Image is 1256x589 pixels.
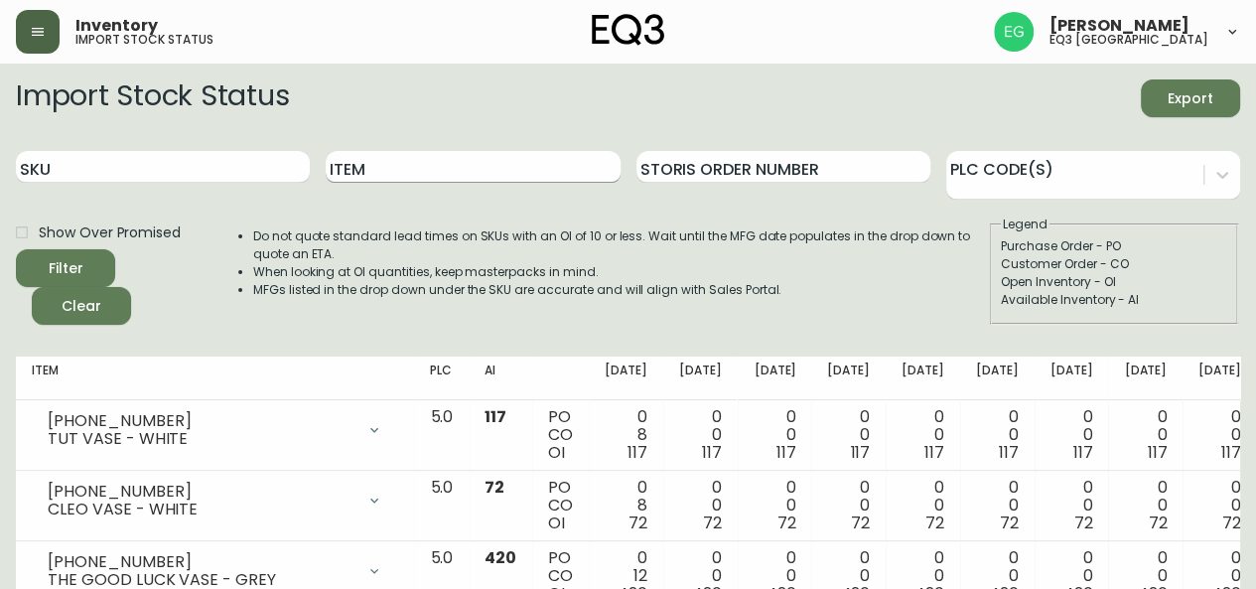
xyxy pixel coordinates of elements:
span: 117 [776,441,796,464]
button: Clear [32,287,131,325]
span: 72 [851,512,870,534]
div: CLEO VASE - WHITE [48,501,354,518]
span: 72 [485,476,504,499]
div: Open Inventory - OI [1001,273,1227,291]
div: 0 0 [976,408,1019,462]
h5: eq3 [GEOGRAPHIC_DATA] [1049,34,1208,46]
div: [PHONE_NUMBER] [48,412,354,430]
span: 72 [1222,512,1241,534]
div: 0 0 [1198,408,1241,462]
span: 72 [1148,512,1167,534]
div: 0 0 [1050,479,1093,532]
div: 0 0 [976,479,1019,532]
div: THE GOOD LUCK VASE - GREY [48,571,354,589]
li: Do not quote standard lead times on SKUs with an OI of 10 or less. Wait until the MFG date popula... [253,227,988,263]
div: 0 0 [754,408,796,462]
button: Export [1141,79,1240,117]
th: [DATE] [1108,357,1183,400]
div: [PHONE_NUMBER]CLEO VASE - WHITE [32,479,398,522]
span: 72 [925,512,944,534]
span: 117 [1073,441,1093,464]
span: 117 [1221,441,1241,464]
span: OI [548,512,565,534]
div: 0 0 [827,408,870,462]
th: [DATE] [886,357,960,400]
td: 5.0 [414,400,469,471]
div: 0 0 [679,408,722,462]
div: 0 8 [605,408,647,462]
div: PO CO [548,408,573,462]
div: TUT VASE - WHITE [48,430,354,448]
span: 117 [485,405,506,428]
span: 117 [850,441,870,464]
th: [DATE] [1035,357,1109,400]
span: 117 [628,441,647,464]
span: [PERSON_NAME] [1049,18,1189,34]
legend: Legend [1001,216,1049,233]
div: 0 0 [1124,479,1167,532]
span: 117 [924,441,944,464]
th: PLC [414,357,469,400]
div: 0 0 [902,408,944,462]
div: 0 0 [827,479,870,532]
th: [DATE] [589,357,663,400]
button: Filter [16,249,115,287]
span: 72 [1000,512,1019,534]
li: MFGs listed in the drop down under the SKU are accurate and will align with Sales Portal. [253,281,988,299]
h2: Import Stock Status [16,79,289,117]
div: Purchase Order - PO [1001,237,1227,255]
span: 72 [628,512,647,534]
div: PO CO [548,479,573,532]
th: [DATE] [960,357,1035,400]
span: 72 [703,512,722,534]
th: [DATE] [738,357,812,400]
div: [PHONE_NUMBER]TUT VASE - WHITE [32,408,398,452]
div: Customer Order - CO [1001,255,1227,273]
div: [PHONE_NUMBER] [48,483,354,501]
span: Export [1157,86,1224,111]
div: 0 0 [754,479,796,532]
li: When looking at OI quantities, keep masterpacks in mind. [253,263,988,281]
span: Show Over Promised [39,222,181,243]
div: Handknotted with 100% Jute. [30,99,387,117]
img: logo [592,14,665,46]
div: 0 0 [679,479,722,532]
span: Inventory [75,18,158,34]
div: Available Inventory - AI [1001,291,1227,309]
div: 0 0 [1050,408,1093,462]
div: 0 0 [902,479,944,532]
span: OI [548,441,565,464]
div: 0 0 [1124,408,1167,462]
th: [DATE] [811,357,886,400]
h5: import stock status [75,34,213,46]
span: Clear [48,294,115,319]
img: db11c1629862fe82d63d0774b1b54d2b [994,12,1034,52]
span: 72 [1074,512,1093,534]
div: [PERSON_NAME] [30,61,387,85]
div: 0 0 [1198,479,1241,532]
span: 72 [777,512,796,534]
th: Item [16,357,414,400]
th: AI [469,357,532,400]
div: Filter [49,256,83,281]
span: 117 [702,441,722,464]
td: 5.0 [414,471,469,541]
div: [PHONE_NUMBER] [48,553,354,571]
span: 420 [485,546,516,569]
th: [DATE] [663,357,738,400]
span: 117 [1147,441,1167,464]
span: 117 [999,441,1019,464]
div: 0 8 [605,479,647,532]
